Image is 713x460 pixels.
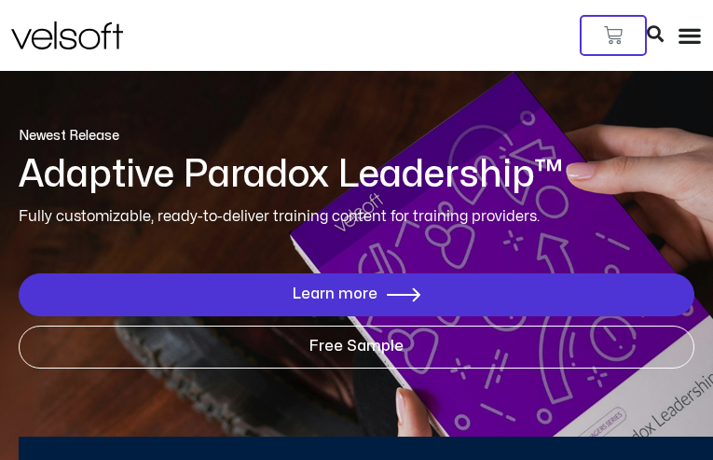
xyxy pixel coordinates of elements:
[19,326,694,369] a: Free Sample
[19,205,694,229] p: Fully customizable, ready-to-deliver training content for training providers.
[11,21,123,49] img: Velsoft Training Materials
[19,273,694,316] a: Learn more
[293,286,377,303] span: Learn more
[19,155,694,196] h1: Adaptive Paradox Leadership™
[678,23,702,48] div: Menu Toggle
[19,127,694,146] p: Newest Release
[309,339,404,355] span: Free Sample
